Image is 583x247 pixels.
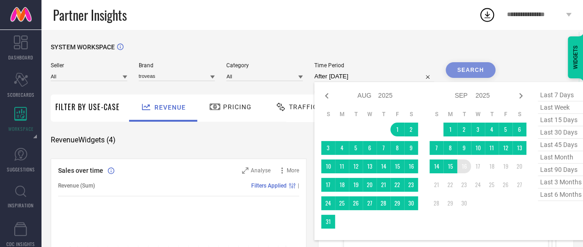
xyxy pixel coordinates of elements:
td: Sat Aug 30 2025 [404,196,418,210]
td: Thu Aug 28 2025 [377,196,390,210]
td: Sat Sep 27 2025 [512,178,526,192]
td: Thu Sep 25 2025 [485,178,499,192]
td: Sun Sep 07 2025 [430,141,443,155]
span: INSPIRATION [8,202,34,209]
td: Wed Aug 27 2025 [363,196,377,210]
span: Filters Applied [251,182,287,189]
td: Fri Sep 19 2025 [499,159,512,173]
td: Mon Sep 08 2025 [443,141,457,155]
td: Sun Aug 10 2025 [321,159,335,173]
td: Wed Aug 13 2025 [363,159,377,173]
th: Sunday [430,111,443,118]
td: Sat Aug 02 2025 [404,123,418,136]
span: Traffic [289,103,318,111]
td: Sun Aug 17 2025 [321,178,335,192]
td: Tue Aug 12 2025 [349,159,363,173]
span: Category [226,62,303,69]
th: Monday [443,111,457,118]
th: Saturday [512,111,526,118]
td: Sat Sep 20 2025 [512,159,526,173]
td: Tue Aug 05 2025 [349,141,363,155]
td: Sun Sep 14 2025 [430,159,443,173]
td: Mon Aug 11 2025 [335,159,349,173]
td: Sun Aug 03 2025 [321,141,335,155]
th: Tuesday [457,111,471,118]
td: Fri Sep 26 2025 [499,178,512,192]
span: SCORECARDS [7,91,35,98]
td: Thu Aug 14 2025 [377,159,390,173]
td: Fri Aug 01 2025 [390,123,404,136]
td: Sun Aug 24 2025 [321,196,335,210]
td: Wed Sep 17 2025 [471,159,485,173]
td: Sat Aug 09 2025 [404,141,418,155]
span: More [287,167,299,174]
th: Friday [499,111,512,118]
td: Fri Aug 08 2025 [390,141,404,155]
td: Mon Aug 18 2025 [335,178,349,192]
td: Sun Sep 28 2025 [430,196,443,210]
th: Tuesday [349,111,363,118]
span: DASHBOARD [8,54,33,61]
span: SUGGESTIONS [7,166,35,173]
input: Select time period [314,71,434,82]
td: Tue Sep 02 2025 [457,123,471,136]
td: Mon Sep 22 2025 [443,178,457,192]
span: WORKSPACE [8,125,34,132]
span: Sales over time [58,167,103,174]
th: Wednesday [471,111,485,118]
th: Friday [390,111,404,118]
td: Tue Aug 26 2025 [349,196,363,210]
td: Mon Sep 29 2025 [443,196,457,210]
td: Tue Sep 16 2025 [457,159,471,173]
span: Filter By Use-Case [55,101,120,112]
td: Wed Aug 20 2025 [363,178,377,192]
th: Sunday [321,111,335,118]
span: Revenue (Sum) [58,182,95,189]
td: Thu Aug 21 2025 [377,178,390,192]
td: Sat Aug 23 2025 [404,178,418,192]
td: Wed Sep 24 2025 [471,178,485,192]
td: Thu Sep 11 2025 [485,141,499,155]
td: Tue Sep 23 2025 [457,178,471,192]
td: Tue Aug 19 2025 [349,178,363,192]
td: Fri Aug 15 2025 [390,159,404,173]
th: Thursday [377,111,390,118]
th: Wednesday [363,111,377,118]
td: Sat Sep 13 2025 [512,141,526,155]
div: Next month [515,90,526,101]
td: Fri Aug 22 2025 [390,178,404,192]
td: Mon Sep 01 2025 [443,123,457,136]
td: Tue Sep 30 2025 [457,196,471,210]
td: Tue Sep 09 2025 [457,141,471,155]
svg: Zoom [242,167,248,174]
td: Mon Aug 25 2025 [335,196,349,210]
span: | [298,182,299,189]
td: Fri Sep 05 2025 [499,123,512,136]
span: Revenue Widgets ( 4 ) [51,135,116,145]
td: Thu Sep 04 2025 [485,123,499,136]
td: Wed Sep 10 2025 [471,141,485,155]
span: Partner Insights [53,6,127,24]
td: Mon Sep 15 2025 [443,159,457,173]
span: Pricing [223,103,252,111]
td: Wed Sep 03 2025 [471,123,485,136]
td: Sun Sep 21 2025 [430,178,443,192]
td: Fri Aug 29 2025 [390,196,404,210]
td: Sat Aug 16 2025 [404,159,418,173]
td: Wed Aug 06 2025 [363,141,377,155]
th: Monday [335,111,349,118]
th: Saturday [404,111,418,118]
td: Mon Aug 04 2025 [335,141,349,155]
th: Thursday [485,111,499,118]
td: Thu Sep 18 2025 [485,159,499,173]
span: Revenue [154,104,186,111]
div: Open download list [479,6,495,23]
span: SYSTEM WORKSPACE [51,43,115,51]
td: Fri Sep 12 2025 [499,141,512,155]
span: Brand [139,62,215,69]
span: Analyse [251,167,271,174]
td: Sat Sep 06 2025 [512,123,526,136]
span: Time Period [314,62,434,69]
div: Previous month [321,90,332,101]
span: Seller [51,62,127,69]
